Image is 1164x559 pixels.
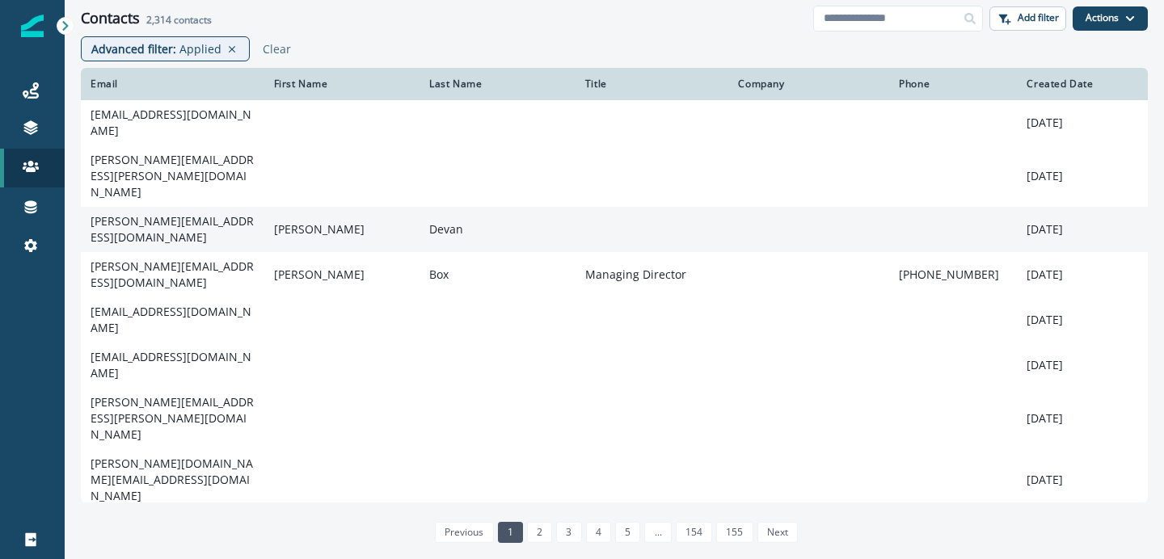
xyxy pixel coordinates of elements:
[1018,12,1059,23] p: Add filter
[91,40,176,57] p: Advanced filter :
[263,41,291,57] p: Clear
[81,297,1148,343] a: [EMAIL_ADDRESS][DOMAIN_NAME][DATE]
[81,343,264,388] td: [EMAIL_ADDRESS][DOMAIN_NAME]
[585,78,719,90] div: Title
[757,522,798,543] a: Next page
[81,449,264,511] td: [PERSON_NAME][DOMAIN_NAME][EMAIL_ADDRESS][DOMAIN_NAME]
[81,388,1148,449] a: [PERSON_NAME][EMAIL_ADDRESS][PERSON_NAME][DOMAIN_NAME][DATE]
[889,252,1017,297] td: [PHONE_NUMBER]
[81,207,264,252] td: [PERSON_NAME][EMAIL_ADDRESS][DOMAIN_NAME]
[420,252,576,297] td: Box
[899,78,1007,90] div: Phone
[81,297,264,343] td: [EMAIL_ADDRESS][DOMAIN_NAME]
[644,522,671,543] a: Jump forward
[256,41,291,57] button: Clear
[1027,115,1138,131] p: [DATE]
[676,522,712,543] a: Page 154
[81,100,264,145] td: [EMAIL_ADDRESS][DOMAIN_NAME]
[81,343,1148,388] a: [EMAIL_ADDRESS][DOMAIN_NAME][DATE]
[21,15,44,37] img: Inflection
[1027,168,1138,184] p: [DATE]
[81,388,264,449] td: [PERSON_NAME][EMAIL_ADDRESS][PERSON_NAME][DOMAIN_NAME]
[1073,6,1148,31] button: Actions
[81,36,250,61] div: Advanced filter: Applied
[146,15,212,26] h2: contacts
[1027,312,1138,328] p: [DATE]
[274,78,411,90] div: First Name
[81,10,140,27] h1: Contacts
[586,522,611,543] a: Page 4
[81,145,264,207] td: [PERSON_NAME][EMAIL_ADDRESS][PERSON_NAME][DOMAIN_NAME]
[1027,472,1138,488] p: [DATE]
[81,100,1148,145] a: [EMAIL_ADDRESS][DOMAIN_NAME][DATE]
[738,78,879,90] div: Company
[556,522,581,543] a: Page 3
[81,449,1148,511] a: [PERSON_NAME][DOMAIN_NAME][EMAIL_ADDRESS][DOMAIN_NAME][DATE]
[1027,267,1138,283] p: [DATE]
[527,522,552,543] a: Page 2
[615,522,640,543] a: Page 5
[429,78,566,90] div: Last Name
[1027,78,1138,90] div: Created Date
[585,267,719,283] p: Managing Director
[264,252,420,297] td: [PERSON_NAME]
[81,207,1148,252] a: [PERSON_NAME][EMAIL_ADDRESS][DOMAIN_NAME][PERSON_NAME]Devan[DATE]
[716,522,753,543] a: Page 155
[431,522,798,543] ul: Pagination
[81,252,1148,297] a: [PERSON_NAME][EMAIL_ADDRESS][DOMAIN_NAME][PERSON_NAME]BoxManaging Director[PHONE_NUMBER][DATE]
[989,6,1066,31] button: Add filter
[91,78,255,90] div: Email
[420,207,576,252] td: Devan
[1027,410,1138,427] p: [DATE]
[81,145,1148,207] a: [PERSON_NAME][EMAIL_ADDRESS][PERSON_NAME][DOMAIN_NAME][DATE]
[1027,221,1138,237] p: [DATE]
[81,252,264,297] td: [PERSON_NAME][EMAIL_ADDRESS][DOMAIN_NAME]
[498,522,523,543] a: Page 1 is your current page
[1027,357,1138,373] p: [DATE]
[179,40,221,57] p: Applied
[264,207,420,252] td: [PERSON_NAME]
[146,13,171,27] span: 2,314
